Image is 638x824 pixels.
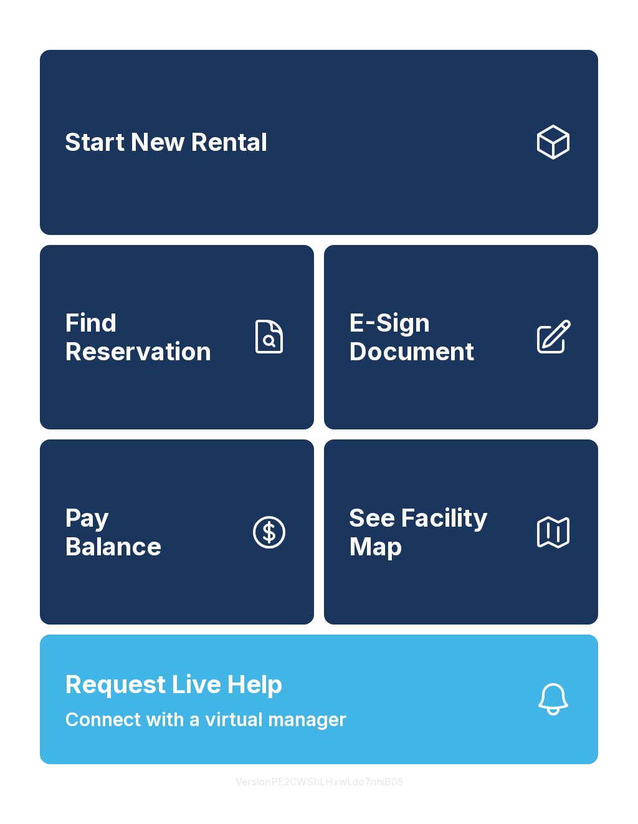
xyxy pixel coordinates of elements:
[40,245,314,430] a: Find Reservation
[349,309,523,365] span: E-Sign Document
[226,764,413,799] button: VersionPE2CWShLHxwLdo7nhiB05
[65,706,346,734] span: Connect with a virtual manager
[40,439,314,625] a: PayBalance
[349,504,523,560] span: See Facility Map
[40,50,598,235] a: Start New Rental
[65,666,283,703] span: Request Live Help
[40,635,598,764] button: Request Live HelpConnect with a virtual manager
[65,128,267,156] span: Start New Rental
[65,309,239,365] span: Find Reservation
[324,439,598,625] button: See Facility Map
[324,245,598,430] a: E-Sign Document
[65,504,161,560] span: Pay Balance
